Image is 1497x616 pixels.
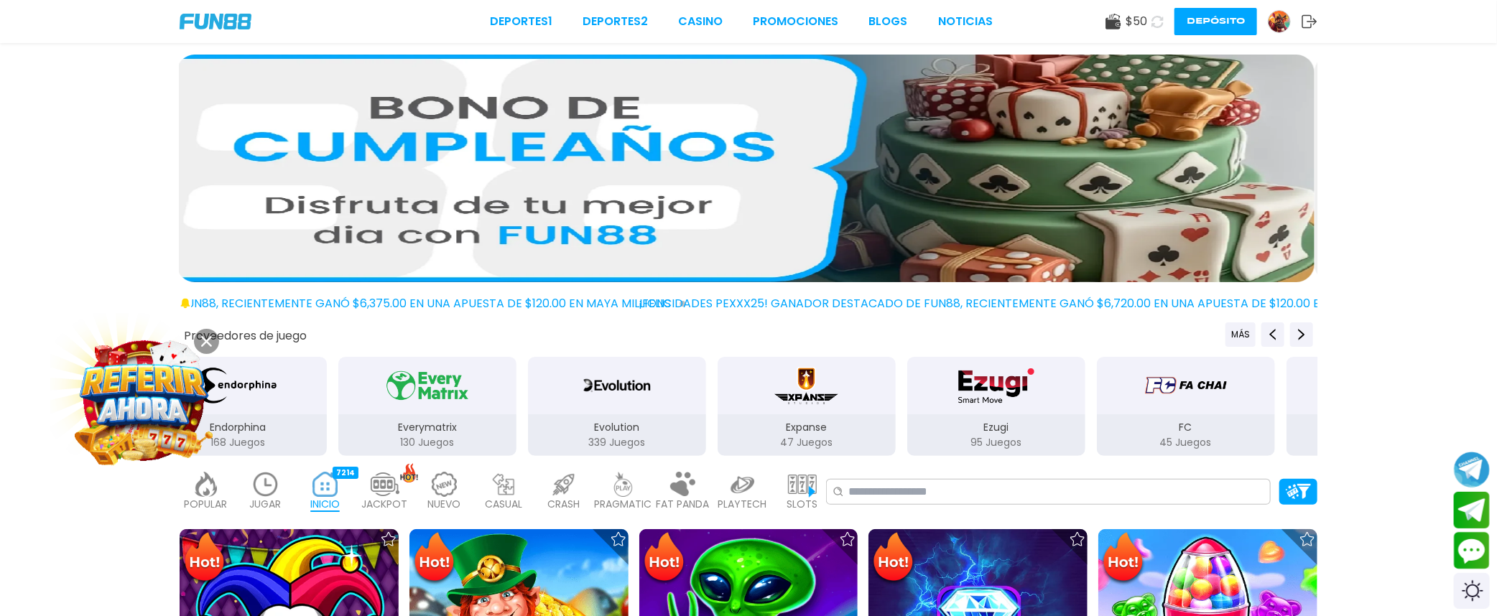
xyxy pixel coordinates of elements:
a: Avatar [1268,10,1302,33]
img: hot [400,463,418,482]
a: Deportes2 [583,13,648,30]
p: POPULAR [185,497,228,512]
img: Evolution [577,365,657,406]
img: Bono Cumpleaero [177,55,1315,282]
p: Endorphina [149,420,327,435]
img: jackpot_light.webp [371,472,399,497]
img: recent_light.webp [251,472,280,497]
a: Promociones [754,13,839,30]
button: FC [1091,355,1281,457]
button: Evolution [522,355,712,457]
img: new_light.webp [430,472,459,497]
button: Proveedores de juego [184,328,307,343]
img: Image Link [79,336,209,466]
img: FC [1141,365,1231,406]
span: ¡FELICIDADES pexxx25! GANADOR DESTACADO DE FUN88, RECIENTEMENTE GANÓ $6,720.00 EN UNA APUESTA DE ... [639,295,1429,312]
img: Hot [870,531,917,587]
img: Platform Filter [1286,484,1311,499]
button: Next providers [1290,322,1313,347]
p: 47 Juegos [718,435,896,450]
p: Everymatrix [338,420,516,435]
button: Endorphina [143,355,333,457]
button: Funky [1281,355,1470,457]
button: Previous providers [1261,322,1284,347]
p: 45 Juegos [1097,435,1275,450]
p: CRASH [547,497,580,512]
p: 2 Juegos [1287,435,1465,450]
button: Everymatrix [333,355,522,457]
img: Company Logo [180,14,251,29]
img: Ezugi [951,365,1042,406]
p: NUEVO [428,497,461,512]
button: Join telegram channel [1454,451,1490,488]
img: Hot [411,531,458,587]
span: $ 50 [1126,13,1147,30]
p: FAT PANDA [657,497,710,512]
p: Ezugi [907,420,1085,435]
p: 168 Juegos [149,435,327,450]
img: Avatar [1269,11,1290,32]
p: 130 Juegos [338,435,516,450]
img: casual_light.webp [490,472,519,497]
p: Evolution [528,420,706,435]
img: Hot [181,531,228,587]
img: popular_light.webp [192,472,221,497]
p: CASUAL [486,497,523,512]
p: PRAGMATIC [595,497,652,512]
img: playtech_light.webp [728,472,757,497]
img: crash_light.webp [550,472,578,497]
img: home_active.webp [311,472,340,497]
button: Join telegram [1454,492,1490,529]
img: fat_panda_light.webp [669,472,697,497]
button: Contact customer service [1454,532,1490,569]
img: Everymatrix [382,365,473,406]
a: Deportes1 [490,13,552,30]
button: Expanse [712,355,902,457]
p: 95 Juegos [907,435,1085,450]
p: Expanse [718,420,896,435]
a: NOTICIAS [938,13,993,30]
img: Endorphina [193,365,283,406]
button: Depósito [1174,8,1257,35]
img: pragmatic_light.webp [609,472,638,497]
img: Hot [1100,531,1146,587]
img: slots_light.webp [788,472,817,497]
p: PLAYTECH [718,497,767,512]
button: Previous providers [1225,322,1256,347]
button: Ezugi [902,355,1091,457]
div: 7214 [333,467,358,479]
p: JACKPOT [362,497,408,512]
p: 339 Juegos [528,435,706,450]
img: Expanse [773,365,841,406]
div: Switch theme [1454,573,1490,609]
p: INICIO [310,497,340,512]
p: SLOTS [787,497,817,512]
a: CASINO [678,13,723,30]
p: Funky [1287,420,1465,435]
p: FC [1097,420,1275,435]
p: JUGAR [250,497,282,512]
a: BLOGS [869,13,908,30]
img: Hot [641,531,687,587]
